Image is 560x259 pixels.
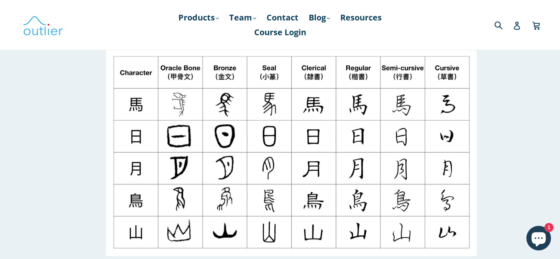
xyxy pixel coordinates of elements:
[174,10,223,25] a: Products
[23,13,64,37] img: Outlier Linguistics
[262,10,303,25] a: Contact
[336,10,386,25] a: Resources
[492,16,515,33] input: Search
[524,226,553,252] inbox-online-store-chat: Shopify online store chat
[250,25,310,40] a: Course Login
[225,10,260,25] a: Team
[305,10,334,25] a: Blog
[106,48,476,256] img: overly simplified evolution of the Chinese writing system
